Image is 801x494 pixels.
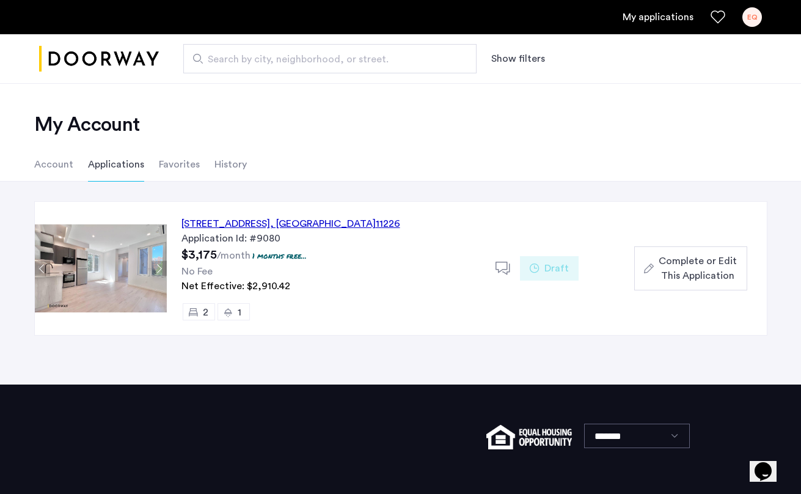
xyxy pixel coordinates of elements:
[238,308,241,317] span: 1
[623,10,693,24] a: My application
[88,147,144,182] li: Applications
[486,425,571,449] img: equal-housing.png
[214,147,247,182] li: History
[181,216,400,231] div: [STREET_ADDRESS] 11226
[208,52,442,67] span: Search by city, neighborhood, or street.
[742,7,762,27] div: EQ
[750,445,789,482] iframe: chat widget
[181,249,217,261] span: $3,175
[181,231,481,246] div: Application Id: #9080
[634,246,747,290] button: button
[270,219,376,229] span: , [GEOGRAPHIC_DATA]
[159,147,200,182] li: Favorites
[711,10,725,24] a: Favorites
[181,281,290,291] span: Net Effective: $2,910.42
[584,424,690,448] select: Language select
[152,261,167,276] button: Next apartment
[39,36,159,82] img: logo
[181,267,213,276] span: No Fee
[217,251,251,260] sub: /month
[491,51,545,66] button: Show or hide filters
[35,261,50,276] button: Previous apartment
[252,251,307,261] p: 1 months free...
[659,254,737,283] span: Complete or Edit This Application
[544,261,569,276] span: Draft
[39,36,159,82] a: Cazamio logo
[203,308,208,317] span: 2
[34,112,767,137] h2: My Account
[35,224,167,312] img: Apartment photo
[183,44,477,73] input: Apartment Search
[34,147,73,182] li: Account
